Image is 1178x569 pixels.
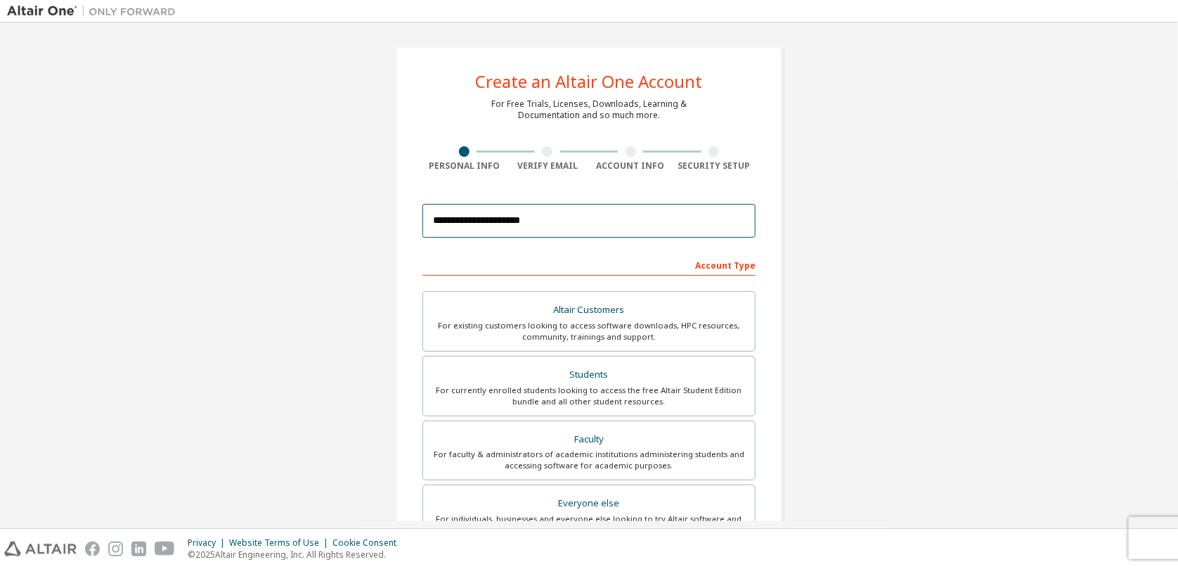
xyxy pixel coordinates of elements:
div: For individuals, businesses and everyone else looking to try Altair software and explore our prod... [432,513,746,536]
div: Account Type [422,253,756,276]
div: For currently enrolled students looking to access the free Altair Student Edition bundle and all ... [432,385,746,407]
p: © 2025 Altair Engineering, Inc. All Rights Reserved. [188,549,405,561]
div: Security Setup [673,160,756,172]
div: For faculty & administrators of academic institutions administering students and accessing softwa... [432,449,746,471]
div: Cookie Consent [332,537,405,549]
img: facebook.svg [85,542,100,556]
img: youtube.svg [155,542,175,556]
img: Altair One [7,4,183,18]
img: linkedin.svg [131,542,146,556]
div: Privacy [188,537,229,549]
div: Verify Email [506,160,590,172]
div: Everyone else [432,494,746,513]
div: Faculty [432,430,746,449]
div: Students [432,365,746,385]
div: Create an Altair One Account [476,73,703,90]
div: For Free Trials, Licenses, Downloads, Learning & Documentation and so much more. [491,98,687,121]
img: instagram.svg [108,542,123,556]
div: Website Terms of Use [229,537,332,549]
img: altair_logo.svg [4,542,77,556]
div: Altair Customers [432,300,746,320]
div: Personal Info [422,160,506,172]
div: For existing customers looking to access software downloads, HPC resources, community, trainings ... [432,320,746,343]
div: Account Info [589,160,673,172]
